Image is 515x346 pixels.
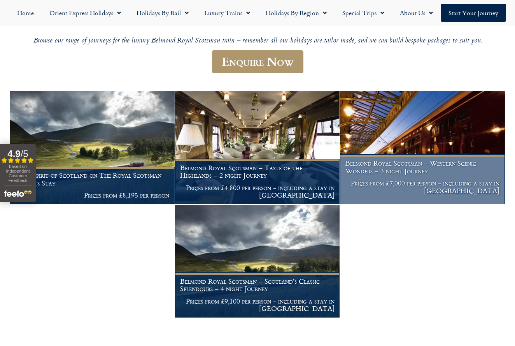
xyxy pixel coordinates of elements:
a: Orient Express Holidays [42,4,129,22]
h1: Belmond Royal Scotsman – Scotland’s Classic Splendours – 4 night Journey [180,277,335,293]
nav: Menu [4,4,511,22]
a: Home [9,4,42,22]
p: Prices from £9,100 per person - including a stay in [GEOGRAPHIC_DATA] [180,297,335,312]
h1: Belmond Royal Scotsman [24,5,491,28]
a: Wild Spirit of Scotland on The Royal Scotsman - 4 nights Stay Prices from £8,195 per person [10,91,175,204]
p: Prices from £7,000 per person - including a stay in [GEOGRAPHIC_DATA] [345,179,500,194]
p: Prices from £4,800 per person - including a stay in [GEOGRAPHIC_DATA] [180,184,335,199]
a: Enquire Now [212,50,303,73]
img: The Royal Scotsman Planet Rail Holidays [340,91,505,204]
a: Belmond Royal Scotsman – Taste of the Highlands – 2 night Journey Prices from £4,800 per person -... [175,91,340,204]
a: Luxury Trains [196,4,258,22]
p: Browse our range of journeys for the luxury Belmond Royal Scotsman train – remember all our holid... [24,37,491,46]
a: About Us [392,4,441,22]
h1: Belmond Royal Scotsman – Western Scenic Wonders – 3 night Journey [345,159,500,175]
h1: Belmond Royal Scotsman – Taste of the Highlands – 2 night Journey [180,164,335,179]
h1: Wild Spirit of Scotland on The Royal Scotsman - 4 nights Stay [15,171,170,187]
a: Holidays by Rail [129,4,196,22]
a: Start your Journey [441,4,506,22]
a: Holidays by Region [258,4,335,22]
a: Special Trips [335,4,392,22]
a: Belmond Royal Scotsman – Western Scenic Wonders – 3 night Journey Prices from £7,000 per person -... [340,91,505,204]
p: Prices from £8,195 per person [15,191,170,199]
a: Belmond Royal Scotsman – Scotland’s Classic Splendours – 4 night Journey Prices from £9,100 per p... [175,205,340,318]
